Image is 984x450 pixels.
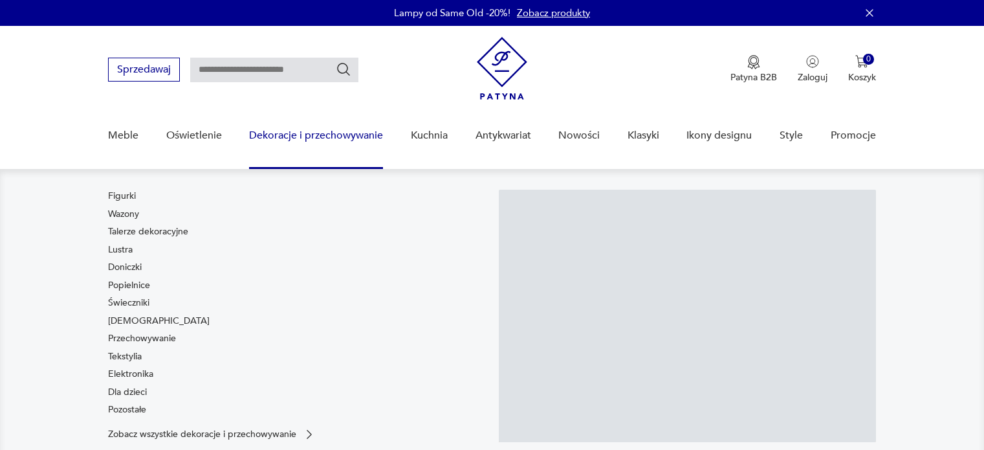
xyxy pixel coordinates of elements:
[108,368,153,381] a: Elektronika
[831,111,876,161] a: Promocje
[108,279,150,292] a: Popielnice
[747,55,760,69] img: Ikona medalu
[108,297,149,309] a: Świeczniki
[108,428,316,441] a: Zobacz wszystkie dekoracje i przechowywanie
[108,58,180,82] button: Sprzedawaj
[249,111,383,161] a: Dekoracje i przechowywanie
[798,71,827,84] p: Zaloguj
[798,55,827,84] button: Zaloguj
[108,332,176,345] a: Przechowywanie
[848,55,876,84] button: 0Koszyk
[108,386,147,399] a: Dla dzieci
[108,243,133,256] a: Lustra
[863,54,874,65] div: 0
[558,111,600,161] a: Nowości
[108,111,138,161] a: Meble
[108,430,296,438] p: Zobacz wszystkie dekoracje i przechowywanie
[730,55,777,84] button: Patyna B2B
[336,62,351,77] button: Szukaj
[730,71,777,84] p: Patyna B2B
[848,71,876,84] p: Koszyk
[108,190,136,203] a: Figurki
[628,111,659,161] a: Klasyki
[108,66,180,75] a: Sprzedawaj
[730,55,777,84] a: Ikona medaluPatyna B2B
[108,350,142,363] a: Tekstylia
[517,6,590,19] a: Zobacz produkty
[108,403,146,416] a: Pozostałe
[806,55,819,68] img: Ikonka użytkownika
[108,315,210,328] a: [DEMOGRAPHIC_DATA]
[476,111,531,161] a: Antykwariat
[108,225,188,238] a: Talerze dekoracyjne
[108,261,142,274] a: Doniczki
[394,6,510,19] p: Lampy od Same Old -20%!
[855,55,868,68] img: Ikona koszyka
[411,111,448,161] a: Kuchnia
[477,37,527,100] img: Patyna - sklep z meblami i dekoracjami vintage
[686,111,752,161] a: Ikony designu
[166,111,222,161] a: Oświetlenie
[108,208,139,221] a: Wazony
[780,111,803,161] a: Style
